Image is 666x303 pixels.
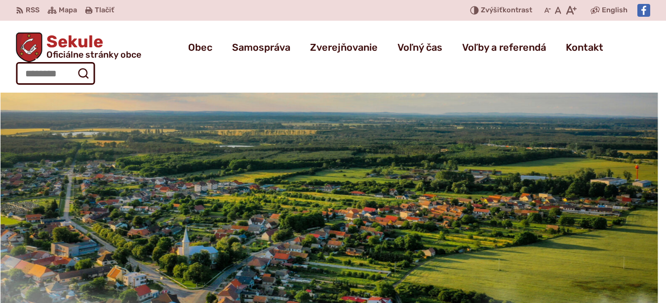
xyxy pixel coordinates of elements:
[602,4,627,16] span: English
[16,33,42,62] img: Prejsť na domovskú stránku
[600,4,629,16] a: English
[310,34,378,61] a: Zverejňovanie
[637,4,650,17] img: Prejsť na Facebook stránku
[462,34,546,61] a: Voľby a referendá
[59,4,77,16] span: Mapa
[26,4,39,16] span: RSS
[42,34,141,59] h1: Sekule
[397,34,442,61] a: Voľný čas
[16,33,141,62] a: Logo Sekule, prejsť na domovskú stránku.
[46,50,141,59] span: Oficiálne stránky obce
[232,34,290,61] a: Samospráva
[481,6,503,14] span: Zvýšiť
[566,34,603,61] a: Kontakt
[95,6,114,15] span: Tlačiť
[188,34,212,61] a: Obec
[481,6,532,15] span: kontrast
